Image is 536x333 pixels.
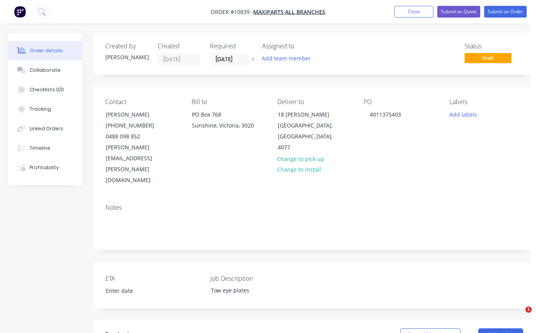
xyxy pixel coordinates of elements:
[262,53,315,64] button: Add team member
[30,67,60,74] div: Collaborate
[364,109,407,120] div: 4011375403
[106,109,170,120] div: [PERSON_NAME]
[8,80,82,99] button: Checklists 0/0
[484,6,527,18] button: Submit as Order
[509,306,528,325] iframe: Intercom live chat
[525,306,532,313] span: 1
[445,109,481,119] button: Add labels
[210,274,308,283] label: Job Description
[30,145,50,152] div: Timeline
[105,274,203,283] label: ETA
[8,158,82,177] button: Profitability
[30,86,64,93] div: Checklists 0/0
[158,43,201,50] div: Created
[465,53,511,63] span: Draft
[8,60,82,80] button: Collaborate
[277,98,351,106] div: Deliver to
[105,204,523,211] div: Notes
[8,119,82,138] button: Linked Orders
[192,109,257,120] div: PO Box 768
[100,285,197,297] input: Enter date
[364,98,437,106] div: PO
[105,98,179,106] div: Contact
[394,6,433,18] button: Close
[192,120,257,131] div: Sunshine, Victoria, 3020
[192,98,265,106] div: Bill to
[262,43,340,50] div: Assigned to
[437,6,480,18] button: Submit as Quote
[30,106,51,113] div: Tracking
[106,131,170,142] div: 0488 098 852
[30,125,63,132] div: Linked Orders
[8,138,82,158] button: Timeline
[185,109,263,134] div: PO Box 768Sunshine, Victoria, 3020
[273,164,325,175] button: Change to install
[30,47,63,54] div: Order details
[8,41,82,60] button: Order details
[271,109,349,153] div: 18 [PERSON_NAME][GEOGRAPHIC_DATA], [GEOGRAPHIC_DATA], 4077
[278,109,343,120] div: 18 [PERSON_NAME]
[211,8,253,16] span: Order #10839 -
[99,109,177,186] div: [PERSON_NAME][PHONE_NUMBER]0488 098 852[PERSON_NAME][EMAIL_ADDRESS][PERSON_NAME][DOMAIN_NAME]
[258,53,315,64] button: Add team member
[106,142,170,186] div: [PERSON_NAME][EMAIL_ADDRESS][PERSON_NAME][DOMAIN_NAME]
[205,285,302,296] div: Tow eye plates
[106,120,170,131] div: [PHONE_NUMBER]
[8,99,82,119] button: Tracking
[278,120,343,153] div: [GEOGRAPHIC_DATA], [GEOGRAPHIC_DATA], 4077
[465,43,523,50] div: Status
[210,43,253,50] div: Required
[449,98,523,106] div: Labels
[14,6,26,18] img: Factory
[105,53,148,61] div: [PERSON_NAME]
[30,164,59,171] div: Profitability
[273,153,328,164] button: Change to pick up
[253,8,325,16] a: Maxiparts All BRANCHES
[105,43,148,50] div: Created by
